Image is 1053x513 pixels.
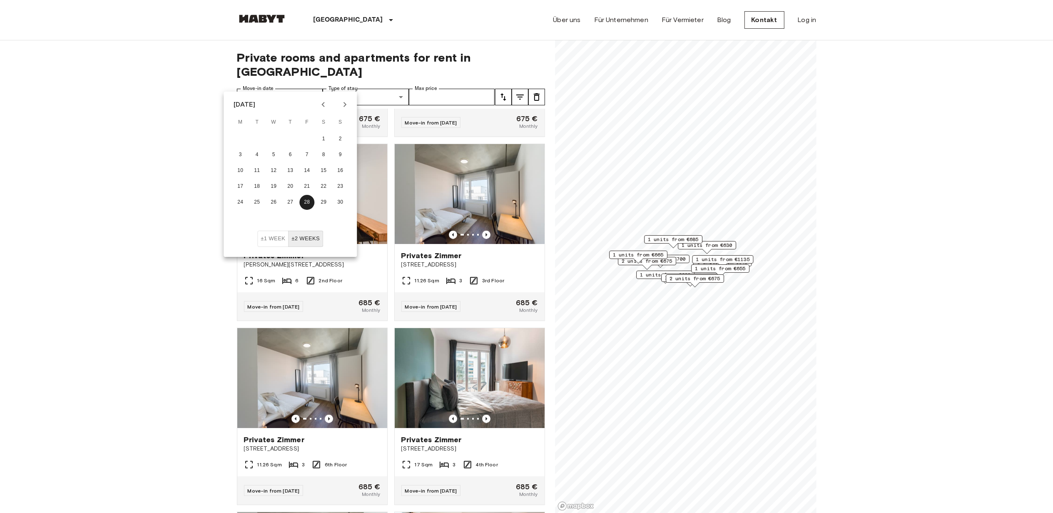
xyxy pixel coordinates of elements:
[266,114,281,131] span: Wednesday
[316,97,330,112] button: Previous month
[266,179,281,194] button: 19
[233,179,248,194] button: 17
[631,255,690,268] div: Map marker
[338,97,352,112] button: Next month
[283,195,298,210] button: 27
[405,120,457,126] span: Move-in from [DATE]
[394,328,545,505] a: Marketing picture of unit DE-04-021-001-01HFPrevious imagePrevious imagePrivates Zimmer[STREET_AD...
[266,195,281,210] button: 26
[283,114,298,131] span: Thursday
[516,483,538,491] span: 685 €
[237,328,388,505] a: Marketing picture of unit DE-04-037-028-01QPrevious imagePrevious imagePrivates Zimmer[STREET_ADD...
[401,261,538,269] span: [STREET_ADDRESS]
[528,89,545,105] button: tune
[678,241,736,254] div: Map marker
[316,114,331,131] span: Saturday
[283,163,298,178] button: 13
[314,15,383,25] p: [GEOGRAPHIC_DATA]
[266,163,281,178] button: 12
[695,265,746,272] span: 1 units from €655
[316,179,331,194] button: 22
[594,15,648,25] a: Für Unternehmen
[291,415,300,423] button: Previous image
[302,461,305,468] span: 3
[453,461,456,468] span: 3
[249,163,264,178] button: 11
[609,251,667,264] div: Map marker
[249,195,264,210] button: 25
[316,195,331,210] button: 29
[316,132,331,147] button: 1
[362,122,380,130] span: Monthly
[401,435,462,445] span: Privates Zimmer
[495,89,512,105] button: tune
[661,274,719,286] div: Map marker
[329,85,358,92] label: Type of stay
[233,195,248,210] button: 24
[415,277,439,284] span: 11.26 Sqm
[283,179,298,194] button: 20
[744,11,784,29] a: Kontakt
[662,15,704,25] a: Für Vermieter
[459,277,462,284] span: 3
[257,231,323,247] div: Move In Flexibility
[395,144,545,244] img: Marketing picture of unit DE-04-037-013-01Q
[237,50,545,79] span: Private rooms and apartments for rent in [GEOGRAPHIC_DATA]
[516,299,538,306] span: 685 €
[640,271,691,279] span: 1 units from €600
[519,491,538,498] span: Monthly
[237,328,387,428] img: Marketing picture of unit DE-04-037-028-01Q
[635,255,686,263] span: 1 units from €700
[244,445,381,453] span: [STREET_ADDRESS]
[316,163,331,178] button: 15
[257,461,282,468] span: 11.26 Sqm
[319,277,342,284] span: 2nd Floor
[692,255,753,268] div: Map marker
[482,277,504,284] span: 3rd Floor
[249,179,264,194] button: 18
[233,147,248,162] button: 3
[618,257,676,270] div: Map marker
[362,491,380,498] span: Monthly
[682,242,732,249] span: 1 units from €630
[249,147,264,162] button: 4
[482,415,490,423] button: Previous image
[333,147,348,162] button: 9
[449,231,457,239] button: Previous image
[295,277,299,284] span: 6
[325,461,347,468] span: 6th Floor
[476,461,498,468] span: 4th Floor
[691,264,749,277] div: Map marker
[519,122,538,130] span: Monthly
[234,100,255,110] div: [DATE]
[333,195,348,210] button: 30
[449,415,457,423] button: Previous image
[266,147,281,162] button: 5
[648,236,699,243] span: 1 units from €685
[358,483,381,491] span: 685 €
[299,195,314,210] button: 28
[358,299,381,306] span: 685 €
[237,15,287,23] img: Habyt
[670,275,720,282] span: 2 units from €675
[401,445,538,453] span: [STREET_ADDRESS]
[359,115,381,122] span: 675 €
[299,114,314,131] span: Friday
[696,256,749,263] span: 1 units from €1135
[288,231,323,247] button: ±2 weeks
[316,147,331,162] button: 8
[257,231,289,247] button: ±1 week
[636,271,695,284] div: Map marker
[553,15,581,25] a: Über uns
[394,144,545,321] a: Marketing picture of unit DE-04-037-013-01QPrevious imagePrevious imagePrivates Zimmer[STREET_ADD...
[622,257,672,265] span: 2 units from €675
[333,163,348,178] button: 16
[519,306,538,314] span: Monthly
[325,415,333,423] button: Previous image
[362,306,380,314] span: Monthly
[395,328,545,428] img: Marketing picture of unit DE-04-021-001-01HF
[248,488,300,494] span: Move-in from [DATE]
[333,132,348,147] button: 2
[415,461,433,468] span: 17 Sqm
[482,231,490,239] button: Previous image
